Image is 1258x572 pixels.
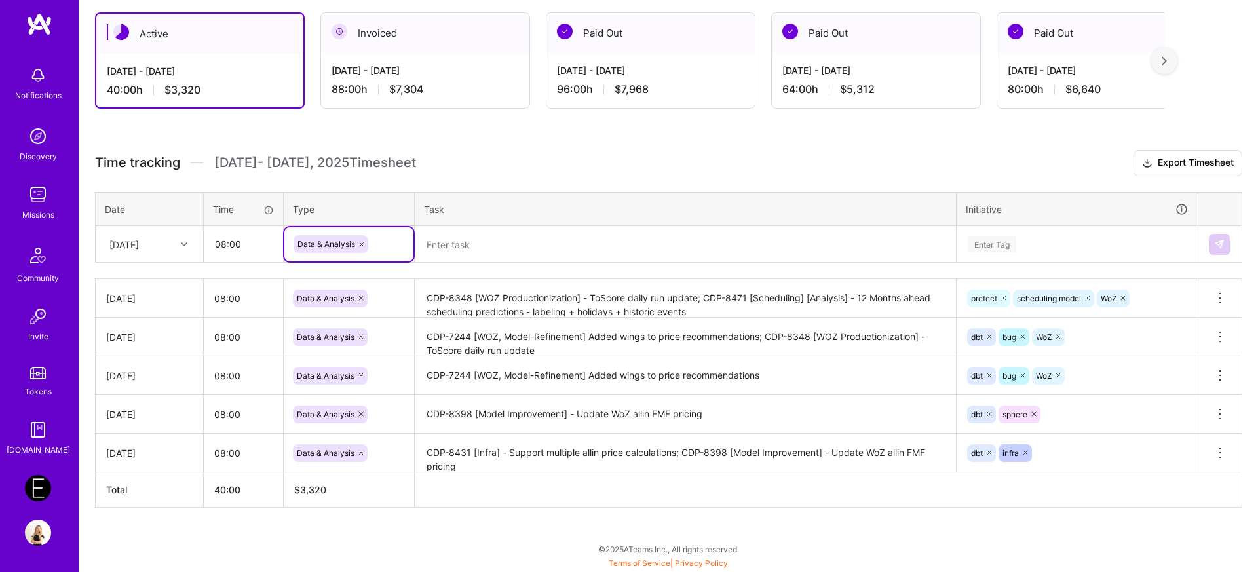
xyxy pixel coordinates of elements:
img: guide book [25,417,51,443]
span: $3,320 [164,83,200,97]
div: [DOMAIN_NAME] [7,443,70,457]
span: WoZ [1101,294,1116,303]
div: [DATE] - [DATE] [107,64,293,78]
img: User Avatar [25,520,51,546]
span: Data & Analysis [297,371,354,381]
span: dbt [971,371,983,381]
img: bell [25,62,51,88]
img: teamwork [25,181,51,208]
div: 80:00 h [1008,83,1195,96]
span: bug [1002,332,1016,342]
span: Data & Analysis [297,332,354,342]
img: Invoiced [332,24,347,39]
div: 96:00 h [557,83,744,96]
i: icon Chevron [181,241,187,248]
input: HH:MM [204,358,283,393]
div: Community [17,271,59,285]
a: Privacy Policy [675,558,728,568]
span: dbt [971,448,983,458]
textarea: CDP-8431 [Infra] - Support multiple allin price calculations; CDP-8398 [Model Improvement] - Upda... [416,435,955,471]
div: 40:00 h [107,83,293,97]
span: bug [1002,371,1016,381]
a: Terms of Service [609,558,670,568]
th: Task [415,192,957,226]
img: tokens [30,367,46,379]
span: $ 3,320 [294,484,326,495]
div: [DATE] - [DATE] [332,64,519,77]
div: [DATE] [106,330,193,344]
span: dbt [971,410,983,419]
a: User Avatar [22,520,54,546]
div: [DATE] [106,446,193,460]
img: right [1162,56,1167,66]
textarea: CDP-7244 [WOZ, Model-Refinement] Added wings to price recommendations [416,358,955,394]
i: icon Download [1142,157,1153,170]
th: Total [96,472,204,508]
div: © 2025 ATeams Inc., All rights reserved. [79,533,1258,565]
button: Export Timesheet [1134,150,1242,176]
input: HH:MM [204,397,283,432]
input: HH:MM [204,436,283,470]
div: Active [96,14,303,54]
div: Notifications [15,88,62,102]
span: Data & Analysis [297,239,355,249]
div: [DATE] [106,408,193,421]
img: Paid Out [782,24,798,39]
img: Paid Out [557,24,573,39]
img: Invite [25,303,51,330]
img: discovery [25,123,51,149]
span: WoZ [1036,371,1052,381]
span: sphere [1002,410,1027,419]
span: $7,968 [615,83,649,96]
div: Time [213,202,274,216]
div: Discovery [20,149,57,163]
span: $6,640 [1065,83,1101,96]
div: Missions [22,208,54,221]
div: [DATE] [109,237,139,251]
span: Data & Analysis [297,410,354,419]
input: HH:MM [204,320,283,354]
img: Paid Out [1008,24,1023,39]
span: $7,304 [389,83,423,96]
th: 40:00 [204,472,284,508]
span: | [609,558,728,568]
textarea: CDP-8398 [Model Improvement] - Update WoZ allin FMF pricing [416,396,955,432]
div: Paid Out [772,13,980,53]
textarea: CDP-8348 [WOZ Productionization] - ToScore daily run update; CDP-8471 [Scheduling] [Analysis] - 1... [416,280,955,316]
span: dbt [971,332,983,342]
img: logo [26,12,52,36]
span: Time tracking [95,155,180,171]
span: scheduling model [1017,294,1081,303]
span: prefect [971,294,997,303]
div: [DATE] [106,369,193,383]
img: Active [113,24,129,40]
div: Invite [28,330,48,343]
th: Date [96,192,204,226]
th: Type [284,192,415,226]
input: HH:MM [204,281,283,316]
div: 88:00 h [332,83,519,96]
img: Community [22,240,54,271]
a: Endeavor: Data Team- 3338DES275 [22,475,54,501]
input: HH:MM [204,227,282,261]
img: Endeavor: Data Team- 3338DES275 [25,475,51,501]
div: Tokens [25,385,52,398]
img: Submit [1214,239,1225,250]
span: Data & Analysis [297,448,354,458]
div: Paid Out [997,13,1206,53]
span: $5,312 [840,83,875,96]
div: Initiative [966,202,1189,217]
span: [DATE] - [DATE] , 2025 Timesheet [214,155,416,171]
div: 64:00 h [782,83,970,96]
div: [DATE] - [DATE] [557,64,744,77]
div: [DATE] [106,292,193,305]
textarea: CDP-7244 [WOZ, Model-Refinement] Added wings to price recommendations; CDP-8348 [WOZ Productioniz... [416,319,955,355]
div: Invoiced [321,13,529,53]
div: [DATE] - [DATE] [782,64,970,77]
div: Paid Out [546,13,755,53]
span: infra [1002,448,1019,458]
span: WoZ [1036,332,1052,342]
div: Enter Tag [968,234,1016,254]
div: [DATE] - [DATE] [1008,64,1195,77]
span: Data & Analysis [297,294,354,303]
